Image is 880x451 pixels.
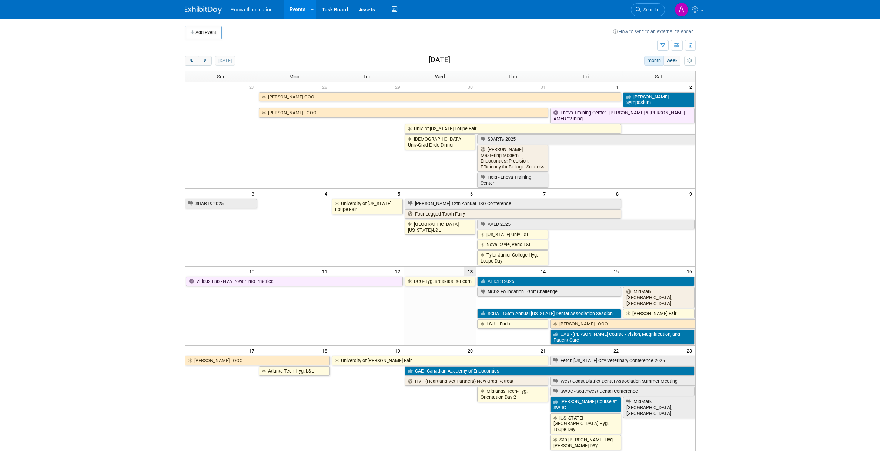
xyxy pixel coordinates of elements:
a: [US_STATE] Univ-L&L [477,230,548,240]
a: Tyler Junior College-Hyg. Loupe Day [477,250,548,265]
a: University of [PERSON_NAME] Fair [332,356,549,365]
span: Enova Illumination [231,7,273,13]
a: San [PERSON_NAME]-Hyg. [PERSON_NAME] Day [550,435,621,450]
span: 23 [686,346,695,355]
button: Add Event [185,26,222,39]
a: UAB - [PERSON_NAME] Course - Vision, Magnification, and Patient Care [550,330,694,345]
span: 31 [540,82,549,91]
a: [PERSON_NAME] 12th Annual DSO Conference [405,199,622,208]
span: 14 [540,267,549,276]
a: Atlanta Tech-Hyg. L&L [259,366,330,376]
a: SWDC - Southwest Dental Conference [550,387,694,396]
img: ExhibitDay [185,6,222,14]
span: 20 [467,346,476,355]
button: week [663,56,680,66]
a: AAED 2025 [477,220,694,229]
a: [DEMOGRAPHIC_DATA] Univ-Grad Endo Dinner [405,134,476,150]
span: Sat [655,74,663,80]
a: SCDA - 156th Annual [US_STATE] Dental Association Session [477,309,621,318]
a: University of [US_STATE]-Loupe Fair [332,199,403,214]
span: 4 [324,189,331,198]
span: 27 [248,82,258,91]
span: 3 [251,189,258,198]
a: [US_STATE][GEOGRAPHIC_DATA]-Hyg. Loupe Day [550,413,621,434]
a: Nova-Davie, Perio L&L [477,240,548,250]
a: DCG-Hyg. Breakfast & Learn [405,277,476,286]
a: SDARTs 2025 [185,199,257,208]
span: Search [641,7,658,13]
span: 12 [394,267,404,276]
a: LSU – Endo [477,319,548,329]
a: Enova Training Center - [PERSON_NAME] & [PERSON_NAME] - AMED training [550,108,694,123]
a: West Coast District Dental Association Summer Meeting [550,377,695,386]
span: 13 [464,267,476,276]
span: 19 [394,346,404,355]
a: Four Legged Tooth Fairy [405,209,622,219]
a: Fetch [US_STATE] City Veterinary Conference 2025 [550,356,695,365]
span: 28 [321,82,331,91]
span: 9 [689,189,695,198]
span: Thu [508,74,517,80]
button: prev [185,56,198,66]
a: Hold - Enova Training Center [477,173,548,188]
button: next [198,56,212,66]
i: Personalize Calendar [687,59,692,63]
span: 2 [689,82,695,91]
a: Search [631,3,665,16]
a: Midlands Tech-Hyg. Orientation Day 2 [477,387,548,402]
span: 1 [615,82,622,91]
a: How to sync to an external calendar... [613,29,696,34]
span: 21 [540,346,549,355]
span: 6 [469,189,476,198]
span: 16 [686,267,695,276]
a: NCDS Foundation - Golf Challenge [477,287,621,297]
a: [PERSON_NAME] - OOO [185,356,330,365]
a: [GEOGRAPHIC_DATA][US_STATE]-L&L [405,220,476,235]
a: [PERSON_NAME] Symposium [623,92,694,107]
a: CAE - Canadian Academy of Endodontics [405,366,695,376]
span: 15 [613,267,622,276]
span: 18 [321,346,331,355]
img: Abby Nelson [675,3,689,17]
a: [PERSON_NAME] - OOO [550,319,695,329]
span: 29 [394,82,404,91]
a: [PERSON_NAME] - OOO [259,108,548,118]
a: [PERSON_NAME] Fair [623,309,694,318]
span: Sun [217,74,226,80]
span: Wed [435,74,445,80]
span: 22 [613,346,622,355]
a: MidMark - [GEOGRAPHIC_DATA], [GEOGRAPHIC_DATA] [623,287,694,308]
a: [PERSON_NAME] - Mastering Modern Endodontics: Precision, Efficiency for Biologic Success [477,145,548,172]
span: Fri [583,74,589,80]
a: [PERSON_NAME] Course at SWDC [550,397,621,412]
h2: [DATE] [429,56,450,64]
button: month [644,56,664,66]
a: APICES 2025 [477,277,694,286]
span: Tue [363,74,371,80]
span: 8 [615,189,622,198]
button: myCustomButton [684,56,695,66]
span: 11 [321,267,331,276]
span: 30 [467,82,476,91]
a: MidMark - [GEOGRAPHIC_DATA], [GEOGRAPHIC_DATA] [623,397,695,418]
span: 10 [248,267,258,276]
a: SDARTs 2025 [477,134,695,144]
span: Mon [289,74,300,80]
a: Univ. of [US_STATE]-Loupe Fair [405,124,622,134]
span: 5 [397,189,404,198]
span: 17 [248,346,258,355]
button: [DATE] [215,56,235,66]
a: [PERSON_NAME] OOO [259,92,621,102]
span: 7 [542,189,549,198]
a: Viticus Lab - NVA Power Into Practice [186,277,403,286]
a: HVP (Heartland Vet Partners) New Grad Retreat [405,377,549,386]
